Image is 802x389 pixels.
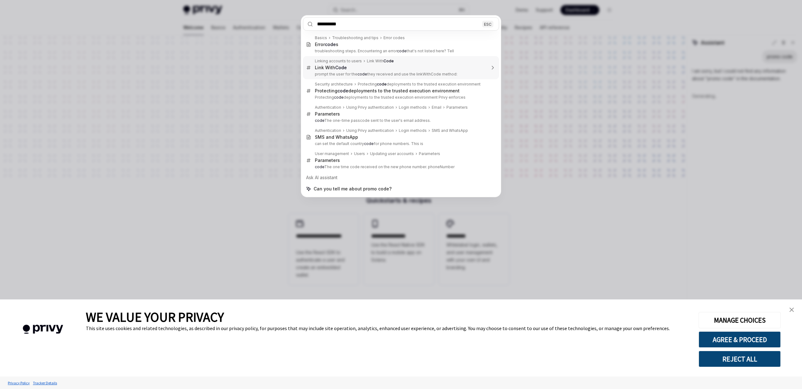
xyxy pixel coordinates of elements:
[699,312,781,328] button: MANAGE CHOICES
[86,325,689,331] div: This site uses cookies and related technologies, as described in our privacy policy, for purposes...
[332,35,378,40] div: Troubleshooting and tips
[397,49,407,53] b: code
[315,111,340,117] div: Parameters
[315,118,324,123] b: code
[315,49,486,54] p: troubleshooting steps. Encountering an error that's not listed here? Tell
[314,186,392,192] span: Can you tell me about promo code?
[354,151,365,156] div: Users
[399,105,427,110] div: Login methods
[31,377,59,388] a: Tracker Details
[315,118,486,123] p: The one-time passcode sent to the user's email address.
[315,128,341,133] div: Authentication
[315,35,327,40] div: Basics
[346,105,394,110] div: Using Privy authentication
[399,128,427,133] div: Login methods
[9,316,76,343] img: company logo
[367,59,394,64] div: Link With
[337,88,348,93] b: code
[334,95,344,100] b: code
[6,377,31,388] a: Privacy Policy
[335,65,347,70] b: Code
[86,309,224,325] span: WE VALUE YOUR PRIVACY
[303,172,499,183] div: Ask AI assistant
[789,308,794,312] img: close banner
[383,59,394,63] b: Code
[325,42,336,47] b: code
[699,331,781,348] button: AGREE & PROCEED
[315,42,338,47] div: Error s
[432,105,441,110] div: Email
[315,151,349,156] div: User management
[419,151,440,156] div: Parameters
[346,128,394,133] div: Using Privy authentication
[315,88,460,94] div: Protecting deployments to the trusted execution environment
[315,95,486,100] p: Protecting deployments to the trusted execution environment Privy enforces
[315,82,353,87] div: Security architecture
[482,21,493,27] div: ESC
[315,65,347,70] div: Link With
[377,82,387,86] b: code
[432,128,468,133] div: SMS and WhatsApp
[315,164,486,169] p: The one time code received on the new phone number. phoneNumber
[785,303,798,316] a: close banner
[315,158,340,163] div: Parameters
[315,134,358,140] div: SMS and WhatsApp
[446,105,468,110] div: Parameters
[315,72,486,77] p: prompt the user for the they received and use the linkWithCode method:
[383,35,405,40] div: Error codes
[315,164,324,169] b: code
[370,151,414,156] div: Updating user accounts
[699,351,781,367] button: REJECT ALL
[315,141,486,146] p: can set the default country for phone numbers. This is
[357,72,367,76] b: code
[358,82,481,87] div: Protecting deployments to the trusted execution environment
[315,105,341,110] div: Authentication
[315,59,362,64] div: Linking accounts to users
[364,141,374,146] b: code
